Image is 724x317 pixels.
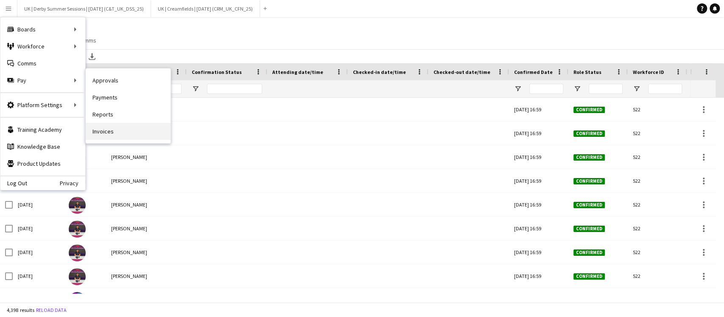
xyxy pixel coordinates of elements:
[573,273,605,280] span: Confirmed
[0,96,85,113] div: Platform Settings
[573,202,605,208] span: Confirmed
[573,69,601,75] span: Role Status
[69,221,86,238] img: Abdelaadim Rochdi
[0,155,85,172] a: Product Updates
[633,69,664,75] span: Workforce ID
[86,106,171,123] a: Reports
[0,55,85,72] a: Comms
[648,84,682,94] input: Workforce ID Filter Input
[509,288,568,311] div: [DATE] 13:47
[111,201,147,208] span: [PERSON_NAME]
[86,72,171,89] a: Approvals
[529,84,563,94] input: Confirmed Date Filter Input
[69,197,86,214] img: Abdelaadim Rochdi
[86,89,171,106] a: Payments
[509,145,568,169] div: [DATE] 16:59
[628,145,687,169] div: 522
[87,51,97,62] app-action-btn: Export XLSX
[192,85,199,93] button: Open Filter Menu
[0,21,85,38] div: Boards
[628,264,687,288] div: 522
[573,107,605,113] span: Confirmed
[509,264,568,288] div: [DATE] 16:59
[13,217,64,240] div: [DATE]
[151,0,260,17] button: UK | Creamfields | [DATE] (CRM_UK_CFN_25)
[573,154,605,161] span: Confirmed
[433,69,490,75] span: Checked-out date/time
[111,249,147,255] span: [PERSON_NAME]
[509,98,568,121] div: [DATE] 16:59
[13,288,64,311] div: [DATE]
[628,288,687,311] div: 504
[509,122,568,145] div: [DATE] 16:59
[111,154,147,160] span: [PERSON_NAME]
[628,98,687,121] div: 522
[0,72,85,89] div: Pay
[111,273,147,279] span: [PERSON_NAME]
[628,193,687,216] div: 522
[69,268,86,285] img: Abdelaadim Rochdi
[60,180,85,187] a: Privacy
[0,121,85,138] a: Training Academy
[628,169,687,192] div: 522
[0,180,27,187] a: Log Out
[573,85,581,93] button: Open Filter Menu
[13,264,64,288] div: [DATE]
[573,249,605,256] span: Confirmed
[514,85,522,93] button: Open Filter Menu
[628,241,687,264] div: 522
[86,123,171,140] a: Invoices
[0,138,85,155] a: Knowledge Base
[13,193,64,216] div: [DATE]
[207,84,262,94] input: Confirmation Status Filter Input
[509,217,568,240] div: [DATE] 16:59
[514,69,553,75] span: Confirmed Date
[509,193,568,216] div: [DATE] 16:59
[633,85,640,93] button: Open Filter Menu
[192,69,242,75] span: Confirmation Status
[13,241,64,264] div: [DATE]
[628,122,687,145] div: 522
[111,225,147,232] span: [PERSON_NAME]
[69,244,86,261] img: Abdelaadim Rochdi
[17,0,151,17] button: UK | Derby Summer Sessions | [DATE] (C&T_UK_DSS_25)
[509,169,568,192] div: [DATE] 16:59
[0,38,85,55] div: Workforce
[74,35,100,46] a: Comms
[589,84,623,94] input: Role Status Filter Input
[573,226,605,232] span: Confirmed
[111,178,147,184] span: [PERSON_NAME]
[77,37,96,44] span: Comms
[34,306,68,315] button: Reload data
[69,292,86,309] img: Abdelrhman Adel
[628,217,687,240] div: 522
[353,69,406,75] span: Checked-in date/time
[573,178,605,184] span: Confirmed
[509,241,568,264] div: [DATE] 16:59
[272,69,323,75] span: Attending date/time
[573,130,605,137] span: Confirmed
